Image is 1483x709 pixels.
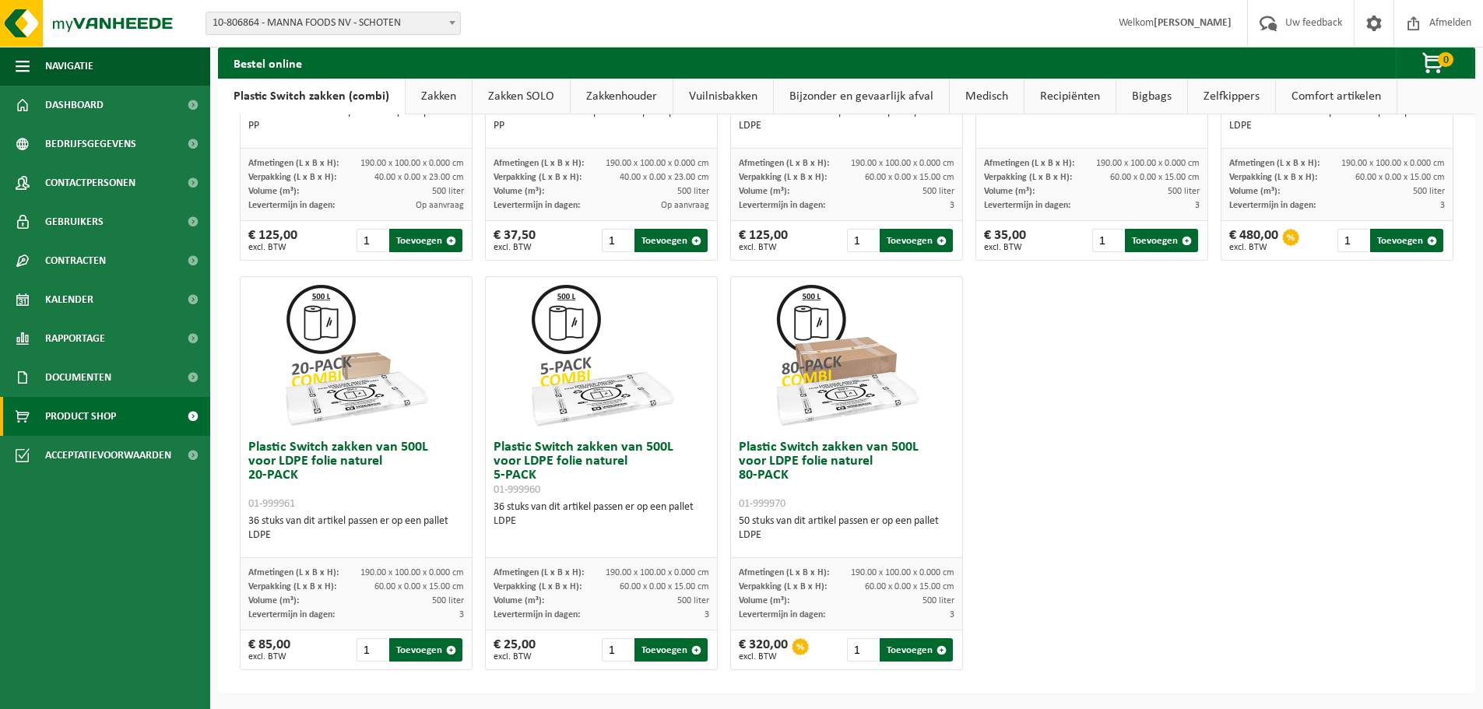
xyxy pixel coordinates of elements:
span: 10-806864 - MANNA FOODS NV - SCHOTEN [206,12,461,35]
input: 1 [357,638,388,662]
span: 3 [705,610,709,619]
span: 01-999960 [494,484,540,496]
strong: [PERSON_NAME] [1154,17,1232,29]
span: Verpakking (L x B x H): [494,173,582,182]
span: Verpakking (L x B x H): [984,173,1072,182]
span: Volume (m³): [1229,187,1280,196]
span: Volume (m³): [984,187,1035,196]
span: 40.00 x 0.00 x 23.00 cm [620,173,709,182]
span: Afmetingen (L x B x H): [1229,159,1320,168]
span: Kalender [45,280,93,319]
span: Volume (m³): [494,187,544,196]
span: Levertermijn in dagen: [984,201,1070,210]
span: 60.00 x 0.00 x 15.00 cm [1355,173,1445,182]
div: 36 stuks van dit artikel passen er op een pallet [739,105,954,133]
span: Verpakking (L x B x H): [739,582,827,591]
input: 1 [847,229,879,252]
span: Verpakking (L x B x H): [1229,173,1317,182]
div: 50 stuks van dit artikel passen er op een pallet [1229,105,1445,133]
button: Toevoegen [1370,229,1443,252]
img: 01-999961 [279,277,434,433]
span: Levertermijn in dagen: [739,201,825,210]
div: LDPE [1229,119,1445,133]
span: 3 [950,201,954,210]
span: Contracten [45,241,106,280]
input: 1 [602,229,634,252]
span: 60.00 x 0.00 x 15.00 cm [620,582,709,591]
a: Zelfkippers [1188,79,1275,114]
span: Levertermijn in dagen: [494,201,580,210]
div: 60 stuks van dit artikel passen er op een pallet [494,105,709,133]
button: Toevoegen [634,229,708,252]
span: 190.00 x 100.00 x 0.000 cm [1341,159,1445,168]
a: Comfort artikelen [1276,79,1397,114]
input: 1 [357,229,388,252]
span: Verpakking (L x B x H): [248,582,336,591]
span: 60.00 x 0.00 x 15.00 cm [1110,173,1200,182]
span: 01-999961 [248,498,295,510]
input: 1 [1337,229,1369,252]
span: Rapportage [45,319,105,358]
span: 3 [459,610,464,619]
input: 1 [847,638,879,662]
span: Afmetingen (L x B x H): [739,159,829,168]
span: 3 [1195,201,1200,210]
span: Levertermijn in dagen: [739,610,825,619]
span: 500 liter [432,187,464,196]
span: 190.00 x 100.00 x 0.000 cm [851,159,954,168]
button: Toevoegen [634,638,708,662]
div: € 85,00 [248,638,290,662]
a: Plastic Switch zakken (combi) [218,79,405,114]
a: Bijzonder en gevaarlijk afval [774,79,949,114]
span: 190.00 x 100.00 x 0.000 cm [851,568,954,577]
span: 500 liter [922,596,954,605]
a: Zakken [406,79,472,114]
a: Zakken SOLO [473,79,570,114]
span: excl. BTW [739,652,788,662]
span: excl. BTW [248,652,290,662]
div: LDPE [494,514,709,528]
div: € 320,00 [739,638,788,662]
div: € 37,50 [494,229,536,252]
span: 01-999970 [739,498,785,510]
span: Afmetingen (L x B x H): [494,568,584,577]
span: Volume (m³): [494,596,544,605]
span: Documenten [45,358,111,397]
div: LDPE [739,119,954,133]
span: Afmetingen (L x B x H): [494,159,584,168]
span: 500 liter [1168,187,1200,196]
span: Bedrijfsgegevens [45,125,136,163]
span: 3 [950,610,954,619]
a: Zakkenhouder [571,79,673,114]
span: excl. BTW [984,243,1026,252]
input: 1 [602,638,634,662]
h3: Plastic Switch zakken van 500L voor LDPE folie naturel 80-PACK [739,440,954,511]
span: Afmetingen (L x B x H): [248,159,339,168]
span: Levertermijn in dagen: [248,610,335,619]
span: 60.00 x 0.00 x 15.00 cm [865,582,954,591]
span: 190.00 x 100.00 x 0.000 cm [360,568,464,577]
span: 60.00 x 0.00 x 15.00 cm [374,582,464,591]
span: 500 liter [677,596,709,605]
button: Toevoegen [389,638,462,662]
span: excl. BTW [248,243,297,252]
span: 500 liter [432,596,464,605]
div: 36 stuks van dit artikel passen er op een pallet [494,500,709,528]
span: excl. BTW [494,243,536,252]
h3: Plastic Switch zakken van 500L voor LDPE folie naturel 5-PACK [494,440,709,497]
img: 01-999960 [524,277,680,433]
h2: Bestel online [218,47,318,78]
span: excl. BTW [739,243,788,252]
span: 190.00 x 100.00 x 0.000 cm [360,159,464,168]
span: Navigatie [45,47,93,86]
span: Op aanvraag [416,201,464,210]
span: 190.00 x 100.00 x 0.000 cm [606,568,709,577]
span: Contactpersonen [45,163,135,202]
button: Toevoegen [880,229,953,252]
div: PP [494,119,709,133]
span: Acceptatievoorwaarden [45,436,171,475]
span: Verpakking (L x B x H): [248,173,336,182]
span: 500 liter [677,187,709,196]
button: Toevoegen [1125,229,1198,252]
span: 500 liter [1413,187,1445,196]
